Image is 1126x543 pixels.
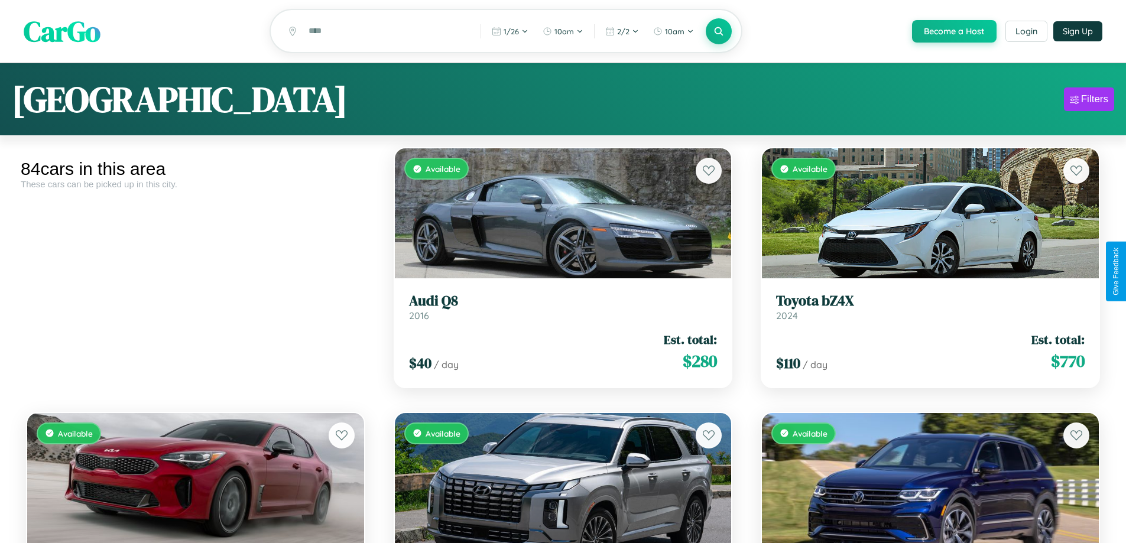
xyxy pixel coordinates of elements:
span: / day [803,359,828,370]
span: 2016 [409,310,429,321]
button: 2/2 [599,22,645,41]
button: Become a Host [912,20,997,43]
button: 10am [647,22,700,41]
span: Available [426,428,460,438]
span: $ 40 [409,353,431,373]
button: 10am [537,22,589,41]
span: Est. total: [664,331,717,348]
span: Est. total: [1031,331,1085,348]
span: Available [426,164,460,174]
div: These cars can be picked up in this city. [21,179,371,189]
h3: Toyota bZ4X [776,292,1085,310]
div: Filters [1081,93,1108,105]
div: Give Feedback [1112,248,1120,295]
button: 1/26 [486,22,534,41]
span: 2024 [776,310,798,321]
span: 10am [554,27,574,36]
span: 1 / 26 [504,27,519,36]
span: 2 / 2 [617,27,629,36]
span: 10am [665,27,684,36]
span: CarGo [24,12,100,51]
div: 84 cars in this area [21,159,371,179]
span: $ 110 [776,353,800,373]
button: Filters [1064,87,1114,111]
h3: Audi Q8 [409,292,718,310]
a: Toyota bZ4X2024 [776,292,1085,321]
a: Audi Q82016 [409,292,718,321]
button: Sign Up [1053,21,1102,41]
span: $ 770 [1051,349,1085,373]
span: Available [793,428,828,438]
h1: [GEOGRAPHIC_DATA] [12,75,348,123]
span: $ 280 [683,349,717,373]
span: Available [58,428,93,438]
button: Login [1005,21,1047,42]
span: / day [434,359,459,370]
span: Available [793,164,828,174]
